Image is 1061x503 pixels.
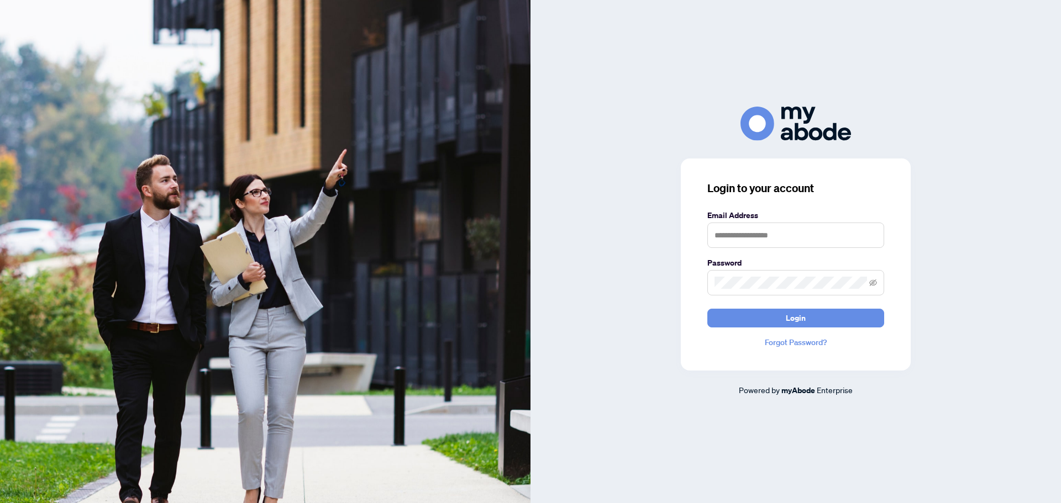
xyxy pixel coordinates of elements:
[869,279,877,287] span: eye-invisible
[707,336,884,348] a: Forgot Password?
[707,209,884,221] label: Email Address
[739,385,780,395] span: Powered by
[740,107,851,140] img: ma-logo
[707,181,884,196] h3: Login to your account
[817,385,853,395] span: Enterprise
[707,257,884,269] label: Password
[707,309,884,327] button: Login
[781,384,815,396] a: myAbode
[786,309,806,327] span: Login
